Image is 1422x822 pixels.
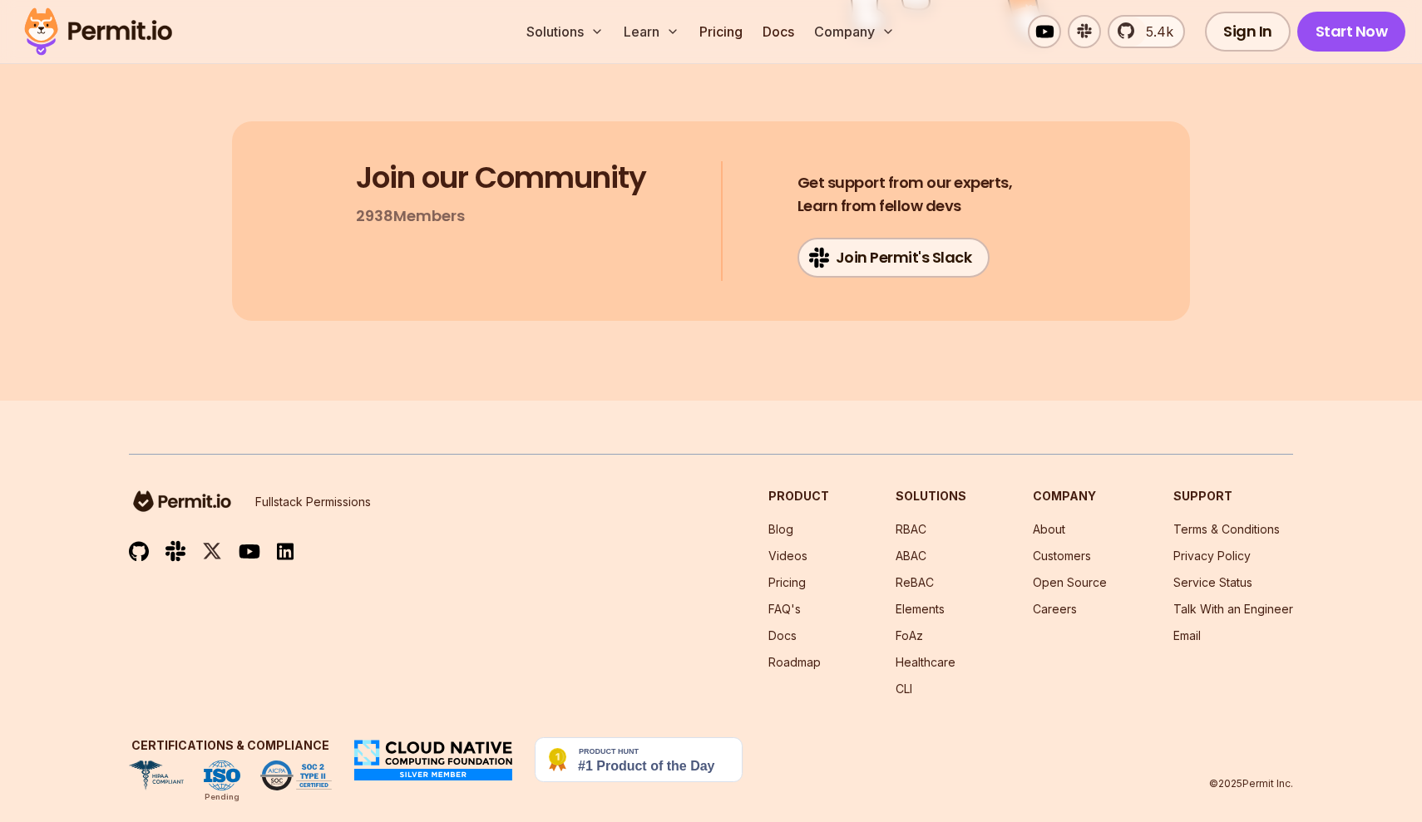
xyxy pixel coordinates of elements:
a: Sign In [1205,12,1291,52]
span: Get support from our experts, [797,171,1013,194]
img: youtube [239,542,260,561]
a: Pricing [768,575,806,589]
img: twitter [202,541,222,562]
p: © 2025 Permit Inc. [1209,777,1293,790]
a: Start Now [1297,12,1406,52]
a: RBAC [896,522,926,536]
a: Service Status [1173,575,1252,589]
a: CLI [896,682,912,696]
img: SOC [260,760,332,790]
a: Roadmap [768,655,821,669]
button: Company [807,15,901,48]
a: Careers [1033,602,1077,616]
a: Email [1173,628,1201,642]
h3: Join our Community [356,161,646,194]
span: 5.4k [1136,22,1173,42]
a: ReBAC [896,575,934,589]
a: Customers [1033,549,1091,563]
h3: Product [768,488,829,505]
img: linkedin [277,542,294,561]
h4: Learn from fellow devs [797,171,1013,218]
img: Permit.io - Never build permissions again | Product Hunt [535,737,743,782]
a: Docs [756,15,801,48]
h3: Support [1173,488,1293,505]
h3: Company [1033,488,1107,505]
p: 2938 Members [356,204,465,228]
h3: Certifications & Compliance [129,737,332,754]
a: Blog [768,522,793,536]
img: ISO [204,760,240,790]
p: Fullstack Permissions [255,494,371,510]
a: Healthcare [896,655,955,669]
img: HIPAA [129,760,184,790]
img: logo [129,488,235,514]
a: Docs [768,628,797,642]
img: github [129,541,149,562]
a: About [1033,522,1065,536]
div: Pending [205,790,239,804]
a: FAQ's [768,602,801,616]
a: Talk With an Engineer [1173,602,1293,616]
h3: Solutions [896,488,966,505]
img: slack [165,539,185,562]
a: FoAz [896,628,923,642]
img: Permit logo [17,3,180,60]
a: Open Source [1033,575,1107,589]
a: Privacy Policy [1173,549,1251,563]
a: Elements [896,602,945,616]
a: Join Permit's Slack [797,238,990,278]
a: 5.4k [1108,15,1185,48]
a: Terms & Conditions [1173,522,1280,536]
button: Learn [617,15,686,48]
a: Pricing [693,15,749,48]
a: ABAC [896,549,926,563]
button: Solutions [520,15,610,48]
a: Videos [768,549,807,563]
